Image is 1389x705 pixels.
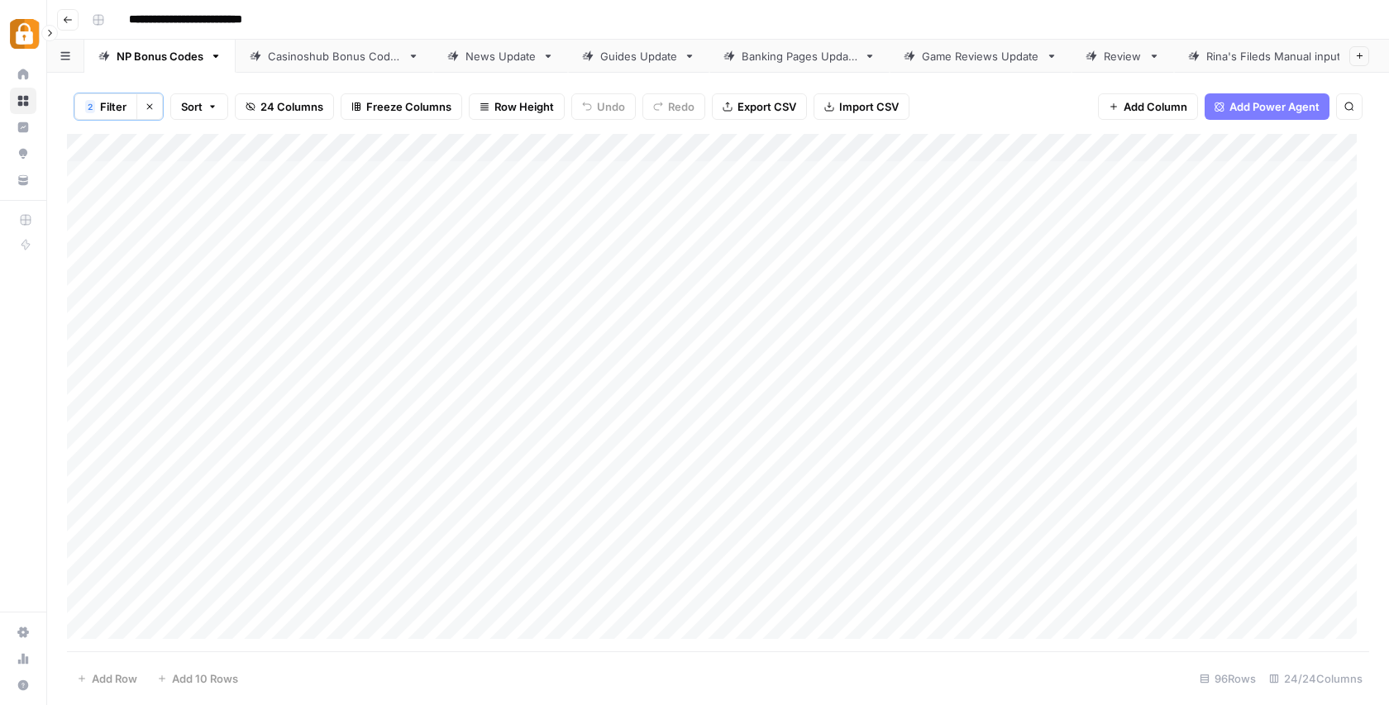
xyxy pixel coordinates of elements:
span: Row Height [494,98,554,115]
a: Usage [10,645,36,672]
div: Guides Update [600,48,677,64]
a: Review [1072,40,1174,73]
div: Game Reviews Update [922,48,1039,64]
a: Banking Pages Update [709,40,890,73]
span: Add Row [92,670,137,687]
a: Casinoshub Bonus Codes [236,40,433,73]
div: Casinoshub Bonus Codes [268,48,401,64]
div: Banking Pages Update [742,48,857,64]
span: Sort [181,98,203,115]
button: Redo [642,93,705,120]
button: 24 Columns [235,93,334,120]
a: Opportunities [10,141,36,167]
div: Review [1104,48,1142,64]
button: Freeze Columns [341,93,462,120]
button: Sort [170,93,228,120]
span: 24 Columns [260,98,323,115]
span: Undo [597,98,625,115]
div: News Update [465,48,536,64]
a: Game Reviews Update [890,40,1072,73]
button: Help + Support [10,672,36,698]
button: Undo [571,93,636,120]
div: NP Bonus Codes [117,48,203,64]
span: Import CSV [839,98,899,115]
a: Insights [10,114,36,141]
button: Add Column [1098,93,1198,120]
span: Freeze Columns [366,98,451,115]
span: 2 [88,100,93,113]
span: Add Power Agent [1229,98,1320,115]
button: Workspace: Adzz [10,13,36,55]
a: Home [10,61,36,88]
button: Add Row [67,665,147,692]
a: Your Data [10,167,36,193]
span: Filter [100,98,126,115]
div: 2 [85,100,95,113]
span: Add Column [1124,98,1187,115]
button: Row Height [469,93,565,120]
button: Add Power Agent [1205,93,1329,120]
a: Guides Update [568,40,709,73]
span: Export CSV [737,98,796,115]
button: Add 10 Rows [147,665,248,692]
a: Settings [10,619,36,645]
a: Browse [10,88,36,114]
a: NP Bonus Codes [84,40,236,73]
button: 2Filter [74,93,136,120]
button: Import CSV [814,93,909,120]
img: Adzz Logo [10,19,40,49]
a: News Update [433,40,568,73]
span: Add 10 Rows [172,670,238,687]
span: Redo [668,98,694,115]
div: 24/24 Columns [1263,665,1369,692]
div: 96 Rows [1193,665,1263,692]
button: Export CSV [712,93,807,120]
